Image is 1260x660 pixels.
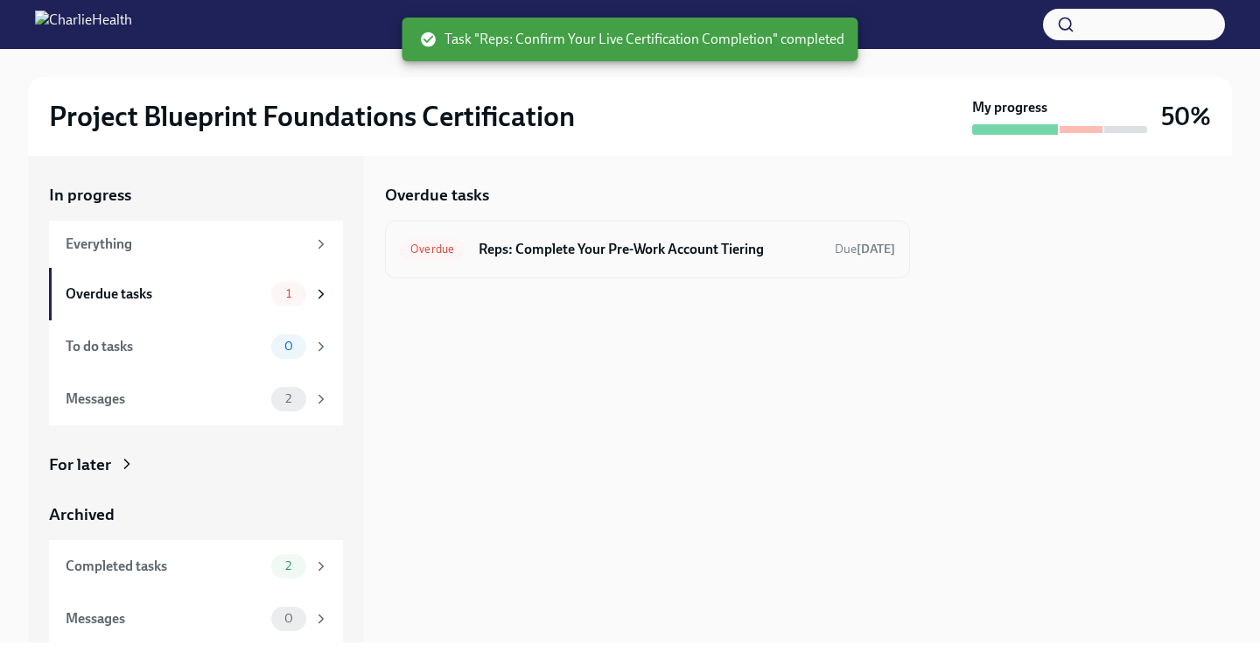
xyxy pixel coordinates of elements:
[49,184,343,207] a: In progress
[66,390,264,409] div: Messages
[66,337,264,356] div: To do tasks
[66,235,306,254] div: Everything
[66,284,264,304] div: Overdue tasks
[400,242,465,256] span: Overdue
[835,242,895,256] span: Due
[479,240,821,259] h6: Reps: Complete Your Pre-Work Account Tiering
[275,392,302,405] span: 2
[49,540,343,593] a: Completed tasks2
[385,184,489,207] h5: Overdue tasks
[835,241,895,257] span: September 8th, 2025 12:00
[49,503,343,526] a: Archived
[857,242,895,256] strong: [DATE]
[420,30,844,49] span: Task "Reps: Confirm Your Live Certification Completion" completed
[66,557,264,576] div: Completed tasks
[49,593,343,645] a: Messages0
[49,221,343,268] a: Everything
[49,320,343,373] a: To do tasks0
[49,99,575,134] h2: Project Blueprint Foundations Certification
[49,373,343,425] a: Messages2
[400,235,895,263] a: OverdueReps: Complete Your Pre-Work Account TieringDue[DATE]
[274,612,304,625] span: 0
[49,453,343,476] a: For later
[275,559,302,572] span: 2
[49,453,111,476] div: For later
[276,287,302,300] span: 1
[274,340,304,353] span: 0
[66,609,264,628] div: Messages
[972,98,1047,117] strong: My progress
[35,11,132,39] img: CharlieHealth
[1161,101,1211,132] h3: 50%
[49,268,343,320] a: Overdue tasks1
